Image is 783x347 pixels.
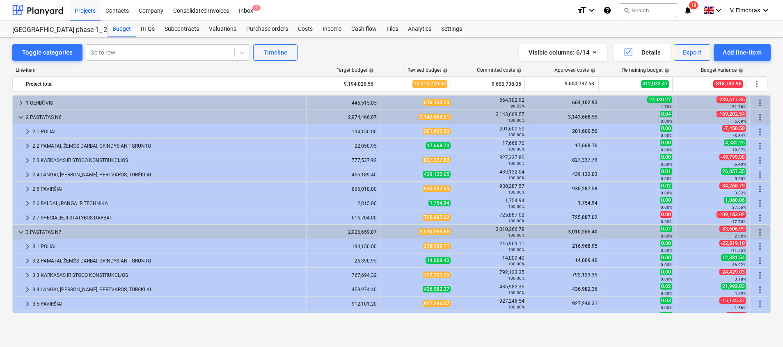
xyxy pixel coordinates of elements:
[23,184,32,194] span: keyboard_arrow_right
[674,44,711,61] button: Export
[755,227,765,237] span: More actions
[252,5,261,11] span: 1
[458,198,524,209] div: 1,754.94
[458,269,524,281] div: 792,123.35
[719,226,746,232] span: -83,606.99
[441,68,448,73] span: help
[733,191,746,195] small: -3.82%
[26,111,303,124] div: 2 PASTATAS N6
[661,148,672,152] small: 0.00%
[737,68,743,73] span: help
[623,47,661,58] div: Details
[660,154,672,160] span: 0.00
[717,211,746,218] span: -109,183.02
[508,204,524,209] small: 100.00%
[310,186,377,192] div: 896,018.80
[689,1,698,9] span: 19
[508,262,524,266] small: 100.00%
[204,21,241,37] a: Valuations
[241,21,293,37] div: Purchase orders
[253,44,298,61] button: Timeline
[660,125,672,132] span: 0.00
[318,21,346,37] div: Income
[32,197,303,210] div: 2.6 BALDAI, ĮRANGA IR TECHNIKA
[108,21,136,37] div: Budget
[458,140,524,152] div: 17,668.70
[660,226,672,232] span: 0.07
[12,44,82,61] button: Toggle categories
[714,5,723,15] i: keyboard_arrow_down
[458,226,524,238] div: 3,010,266.79
[477,67,522,73] div: Committed costs
[733,133,746,138] small: -3.84%
[458,313,524,324] div: 2,988.77
[23,299,32,309] span: keyboard_arrow_right
[732,205,746,210] small: 37.66%
[458,169,524,180] div: 439,132.04
[16,227,26,237] span: keyboard_arrow_down
[721,168,746,175] span: 26,057.35
[719,183,746,189] span: -34,268.79
[713,80,743,88] span: -818,743.96
[382,21,403,37] div: Files
[529,47,597,58] div: Visible columns : 6/14
[32,125,303,138] div: 2.1 POLIAI
[423,185,451,192] span: 930,287.60
[310,172,377,178] div: 465,189.40
[587,5,597,15] i: keyboard_arrow_down
[661,234,672,238] small: 0.00%
[724,197,746,203] span: 1,060.06
[23,127,32,137] span: keyboard_arrow_right
[571,272,598,278] span: 792,123.35
[742,308,783,347] iframe: Chat Widget
[508,305,524,309] small: 100.00%
[436,21,467,37] a: Settings
[647,96,672,103] span: 12,030.27
[293,21,318,37] a: Costs
[12,67,304,73] div: Line-item
[661,248,672,253] small: 0.00%
[661,162,672,167] small: 0.00%
[310,201,377,206] div: 2,815.00
[660,183,672,189] span: 0.02
[310,229,377,235] div: 2,926,659.87
[755,242,765,251] span: More actions
[755,213,765,223] span: More actions
[367,68,374,73] span: help
[32,297,303,310] div: 3.5 PAVIRŠIAI
[752,79,762,89] span: More actions
[755,170,765,180] span: More actions
[574,143,598,148] span: 17,668.70
[589,68,595,73] span: help
[701,67,743,73] div: Budget variance
[567,229,598,235] span: 3,010,266.40
[755,199,765,208] span: More actions
[310,143,377,149] div: 22,050.95
[310,129,377,135] div: 194,150.00
[661,205,672,210] small: 0.00%
[660,197,672,203] span: 0.00
[136,21,160,37] a: RFQs
[755,184,765,194] span: More actions
[564,80,595,87] span: 9,600,737.53
[32,154,303,167] div: 2.3 KARKASAS IR STOGO KONSTRUKCIJOS
[423,272,451,278] span: 792,123.35
[310,100,377,106] div: 445,515.85
[423,99,451,106] span: 676,133.20
[419,114,451,120] span: 3,143,668.61
[428,200,451,206] span: 1,754.94
[571,286,598,292] span: 436,982.36
[719,154,746,160] span: -49,799.88
[310,301,377,307] div: 912,101.20
[346,21,382,37] div: Cash flow
[32,269,303,282] div: 3.3 KARKASAS IR STOGO KONSTRUKCIJOS
[661,119,672,123] small: 0.00%
[403,21,436,37] div: Analytics
[717,96,746,103] span: -230,617.35
[719,240,746,247] span: -22,819.10
[26,96,303,110] div: 1 GERBŪVIS
[423,128,451,135] span: 201,600.50
[731,219,746,224] small: -17.70%
[577,5,587,15] i: format_size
